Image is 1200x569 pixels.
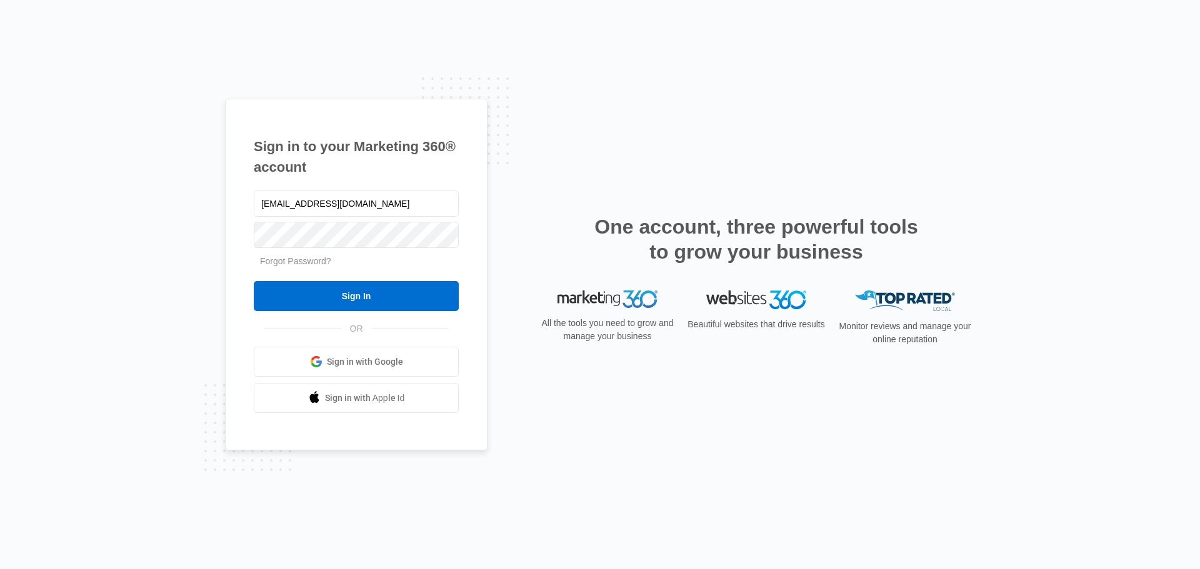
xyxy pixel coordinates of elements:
span: Sign in with Apple Id [325,392,405,405]
a: Sign in with Google [254,347,459,377]
a: Forgot Password? [260,256,331,266]
input: Email [254,190,459,217]
input: Sign In [254,281,459,311]
img: Marketing 360 [557,290,657,308]
p: All the tools you need to grow and manage your business [537,317,677,343]
span: OR [341,322,372,335]
p: Beautiful websites that drive results [686,318,826,331]
h1: Sign in to your Marketing 360® account [254,136,459,177]
h2: One account, three powerful tools to grow your business [591,214,922,264]
span: Sign in with Google [327,355,403,369]
img: Websites 360 [706,290,806,309]
p: Monitor reviews and manage your online reputation [835,320,975,346]
img: Top Rated Local [855,290,955,311]
a: Sign in with Apple Id [254,383,459,413]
